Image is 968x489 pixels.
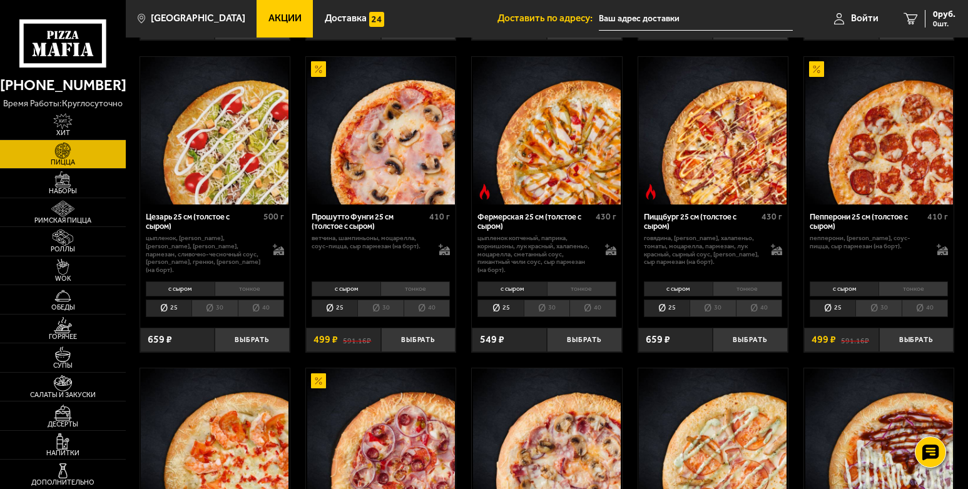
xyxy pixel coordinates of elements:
[263,211,284,222] span: 500 г
[927,211,948,222] span: 410 г
[804,57,954,204] a: АкционныйПепперони 25 см (толстое с сыром)
[497,14,599,23] span: Доставить по адресу:
[477,234,594,275] p: цыпленок копченый, паприка, корнишоны, лук красный, халапеньо, моцарелла, сметанный соус, пикантн...
[477,184,492,199] img: Острое блюдо
[312,281,380,296] li: с сыром
[312,234,429,251] p: ветчина, шампиньоны, моцарелла, соус-пицца, сыр пармезан (на борт).
[477,281,546,296] li: с сыром
[477,300,523,317] li: 25
[713,328,788,352] button: Выбрать
[638,57,788,204] a: Острое блюдоПиццбург 25 см (толстое с сыром)
[639,57,787,204] img: Пиццбург 25 см (толстое с сыром)
[713,281,782,296] li: тонкое
[238,300,284,317] li: 40
[902,300,948,317] li: 40
[146,300,191,317] li: 25
[879,328,954,352] button: Выбрать
[380,281,450,296] li: тонкое
[933,10,955,19] span: 0 руб.
[644,300,690,317] li: 25
[306,57,456,204] a: АкционныйПрошутто Фунги 25 см (толстое с сыром)
[879,281,948,296] li: тонкое
[146,212,260,231] div: Цезарь 25 см (толстое с сыром)
[141,57,288,204] img: Цезарь 25 см (толстое с сыром)
[805,57,953,204] img: Пепперони 25 см (толстое с сыром)
[644,212,758,231] div: Пиццбург 25 см (толстое с сыром)
[404,300,450,317] li: 40
[148,335,172,345] span: 659 ₽
[477,212,592,231] div: Фермерская 25 см (толстое с сыром)
[312,300,357,317] li: 25
[357,300,403,317] li: 30
[429,211,450,222] span: 410 г
[810,212,924,231] div: Пепперони 25 см (толстое с сыром)
[644,234,761,267] p: говядина, [PERSON_NAME], халапеньо, томаты, моцарелла, пармезан, лук красный, сырный соус, [PERSO...
[809,61,824,76] img: Акционный
[268,14,302,23] span: Акции
[810,234,927,251] p: пепперони, [PERSON_NAME], соус-пицца, сыр пармезан (на борт).
[473,57,621,204] img: Фермерская 25 см (толстое с сыром)
[646,335,670,345] span: 659 ₽
[140,57,290,204] a: Цезарь 25 см (толстое с сыром)
[841,335,869,345] s: 591.16 ₽
[325,14,367,23] span: Доставка
[690,300,735,317] li: 30
[191,300,237,317] li: 30
[643,184,658,199] img: Острое блюдо
[599,8,792,31] input: Ваш адрес доставки
[311,373,326,388] img: Акционный
[812,335,836,345] span: 499 ₽
[569,300,616,317] li: 40
[215,328,290,352] button: Выбрать
[313,335,338,345] span: 499 ₽
[810,300,855,317] li: 25
[480,335,504,345] span: 549 ₽
[596,211,616,222] span: 430 г
[343,335,371,345] s: 591.16 ₽
[312,212,426,231] div: Прошутто Фунги 25 см (толстое с сыром)
[762,211,782,222] span: 430 г
[381,328,456,352] button: Выбрать
[736,300,782,317] li: 40
[307,57,455,204] img: Прошутто Фунги 25 см (толстое с сыром)
[524,300,569,317] li: 30
[369,12,384,27] img: 15daf4d41897b9f0e9f617042186c801.svg
[547,328,622,352] button: Выбрать
[311,61,326,76] img: Акционный
[146,281,215,296] li: с сыром
[851,14,879,23] span: Войти
[547,281,616,296] li: тонкое
[810,281,879,296] li: с сыром
[855,300,901,317] li: 30
[151,14,245,23] span: [GEOGRAPHIC_DATA]
[472,57,621,204] a: Острое блюдоФермерская 25 см (толстое с сыром)
[146,234,263,275] p: цыпленок, [PERSON_NAME], [PERSON_NAME], [PERSON_NAME], пармезан, сливочно-чесночный соус, [PERSON...
[644,281,713,296] li: с сыром
[933,20,955,28] span: 0 шт.
[215,281,284,296] li: тонкое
